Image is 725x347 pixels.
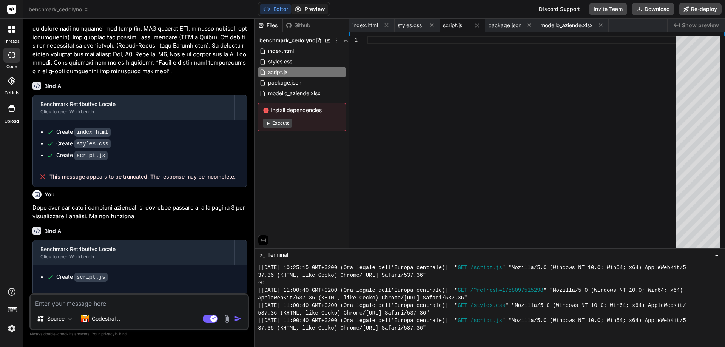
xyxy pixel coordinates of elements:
span: [[DATE] 11:00:40 GMT+0200 (Ora legale dell’Europa centrale)] " [258,317,458,324]
span: package.json [488,22,521,29]
span: package.json [267,78,302,87]
span: " "Mozilla/5.0 (Windows NT 10.0; Win64; x64) AppleWebKit/5 [502,317,686,324]
button: Benchmark Retributivo LocaleClick to open Workbench [33,95,234,120]
button: Download [632,3,674,15]
div: Create [56,140,111,148]
button: Invite Team [589,3,627,15]
span: 37.36 (KHTML, like Gecko) Chrome/[URL] Safari/537.36" [258,324,426,332]
label: code [6,63,17,70]
span: " "Mozilla/5.0 (Windows NT 10.0; Win64; x64) [543,287,683,294]
span: modello_aziende.xlsx [267,89,321,98]
div: Create [56,151,108,159]
img: Codestral 25.01 [81,315,89,322]
span: ^C [258,279,264,287]
h6: Bind AI [44,227,63,235]
span: " "Mozilla/5.0 (Windows NT 10.0; Win64; x64) AppleWebKit/5 [502,264,686,271]
span: index.html [352,22,378,29]
code: styles.css [74,139,111,148]
span: − [715,251,719,259]
div: Benchmark Retributivo Locale [40,100,227,108]
span: benchmark_cedolyno [29,6,89,13]
span: /?refresh=1758097515298 [470,287,543,294]
span: [[DATE] 11:00:40 GMT+0200 (Ora legale dell’Europa centrale)] " [258,302,458,309]
span: [[DATE] 10:25:15 GMT+0200 (Ora legale dell’Europa centrale)] " [258,264,458,271]
button: Re-deploy [679,3,722,15]
span: GET [458,264,467,271]
button: Execute [263,119,292,128]
span: styles.css [267,57,293,66]
div: Github [283,22,314,29]
code: index.html [74,128,111,137]
p: Always double-check its answers. Your in Bind [29,330,249,338]
div: Create [56,128,111,136]
code: script.js [74,273,108,282]
div: Click to open Workbench [40,109,227,115]
div: Benchmark Retributivo Locale [40,245,227,253]
label: GitHub [5,90,19,96]
span: index.html [267,46,295,56]
h6: You [45,191,55,198]
span: styles.css [398,22,422,29]
span: /script.js [470,317,502,324]
img: attachment [222,315,231,323]
span: >_ [259,251,265,259]
img: Pick Models [67,316,73,322]
label: Upload [5,118,19,125]
span: Install dependencies [263,106,341,114]
span: 537.36 (KHTML, like Gecko) Chrome/[URL] Safari/537.36" [258,309,429,317]
span: Show preview [682,22,719,29]
p: Dopo aver caricato i campioni aziendali si dovrebbe passare al alla pagina 3 per visualizzare l'a... [32,204,247,221]
span: " "Mozilla/5.0 (Windows NT 10.0; Win64; x64) AppleWebKit/ [505,302,686,309]
img: settings [5,322,18,335]
div: Create [56,273,108,281]
span: Terminal [267,251,288,259]
div: Files [255,22,282,29]
div: Discord Support [534,3,585,15]
span: GET [458,317,467,324]
button: Editor [260,4,291,14]
label: threads [3,38,20,45]
p: Codestral .. [92,315,120,322]
span: AppleWebKit/537.36 (KHTML, like Gecko) Chrome/[URL] Safari/537.36" [258,294,467,302]
span: GET [458,302,467,309]
img: icon [234,315,242,322]
code: script.js [74,151,108,160]
span: [[DATE] 11:00:40 GMT+0200 (Ora legale dell’Europa centrale)] " [258,287,458,294]
span: /script.js [470,264,502,271]
span: script.js [267,68,288,77]
span: modello_aziende.xlsx [540,22,593,29]
span: /styles.css [470,302,505,309]
span: benchmark_cedolyno [259,37,316,44]
span: This message appears to be truncated. The response may be incomplete. [49,173,236,180]
button: − [713,249,720,261]
span: 37.36 (KHTML, like Gecko) Chrome/[URL] Safari/537.36" [258,271,426,279]
div: 1 [349,36,358,44]
div: Click to open Workbench [40,254,227,260]
span: privacy [101,332,115,336]
span: GET [458,287,467,294]
h6: Bind AI [44,82,63,90]
p: Source [47,315,65,322]
button: Preview [291,4,328,14]
button: Benchmark Retributivo LocaleClick to open Workbench [33,240,234,265]
span: script.js [443,22,462,29]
